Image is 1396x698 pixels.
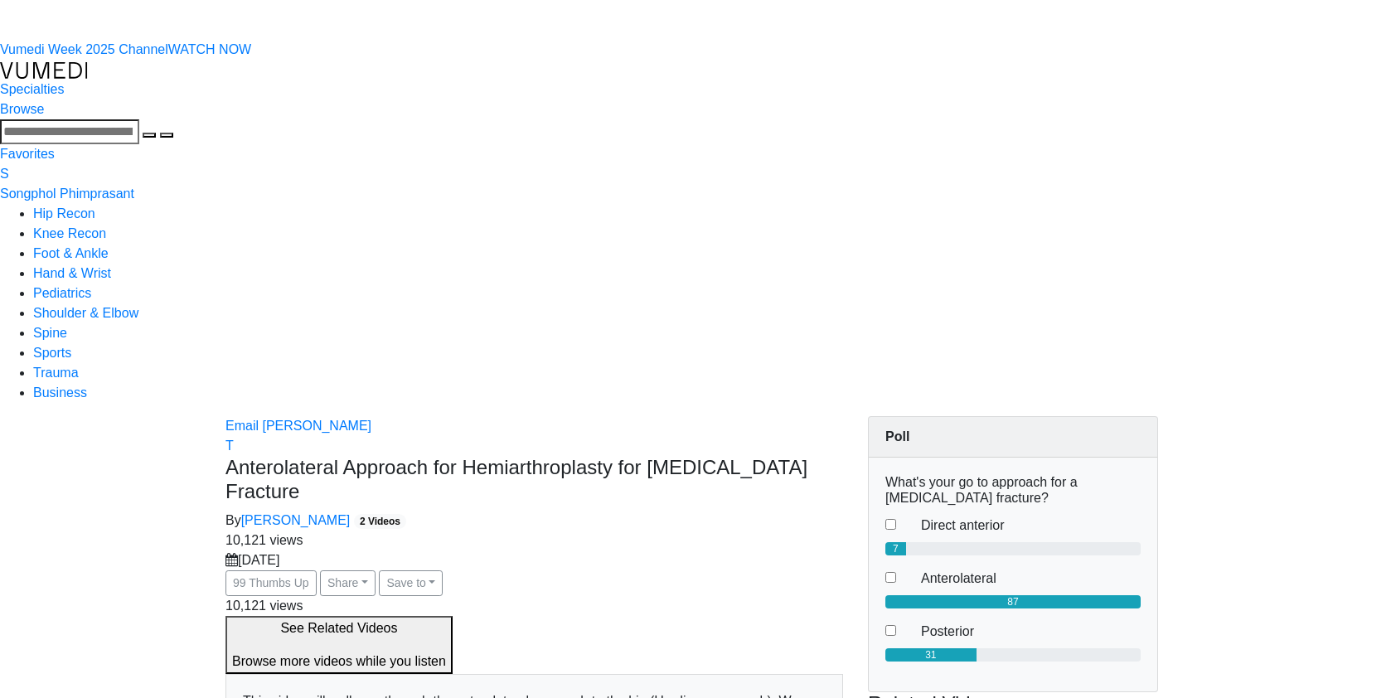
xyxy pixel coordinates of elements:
[225,419,371,433] a: Email [PERSON_NAME]
[33,385,87,400] a: Business
[33,326,67,340] a: Spine
[232,618,446,638] p: See Related Videos
[233,576,246,589] span: 99
[33,266,111,280] a: Hand & Wrist
[33,286,91,300] a: Pediatrics
[33,366,79,380] a: Trauma
[225,570,317,596] a: 99 Thumbs Up
[225,616,453,674] button: See Related Videos Browse more videos while you listen
[225,599,303,613] span: 10,121 views
[225,550,843,570] div: [DATE]
[232,654,446,668] span: Browse more videos while you listen
[225,439,234,453] a: T
[379,570,443,596] button: Save to
[909,516,1153,536] dd: Direct anterior
[33,306,138,320] a: Shoulder & Elbow
[168,42,251,56] span: WATCH NOW
[885,648,977,662] div: 31
[241,513,351,527] a: [PERSON_NAME]
[885,429,909,444] strong: Poll
[33,346,71,360] a: Sports
[354,514,407,529] a: 2 Videos
[225,511,843,531] div: By
[33,226,106,240] a: Knee Recon
[885,474,1141,506] h6: What's your go to approach for a [MEDICAL_DATA] fracture?
[320,570,376,596] button: Share
[885,542,906,555] div: 7
[33,206,95,221] a: Hip Recon
[885,595,1141,608] div: 87
[909,569,1153,589] dd: Anterolateral
[909,622,1153,642] dd: Posterior
[225,533,303,547] span: 10,121 views
[33,246,109,260] a: Foot & Ankle
[225,456,843,504] h4: Anterolateral Approach for Hemiarthroplasty for [MEDICAL_DATA] Fracture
